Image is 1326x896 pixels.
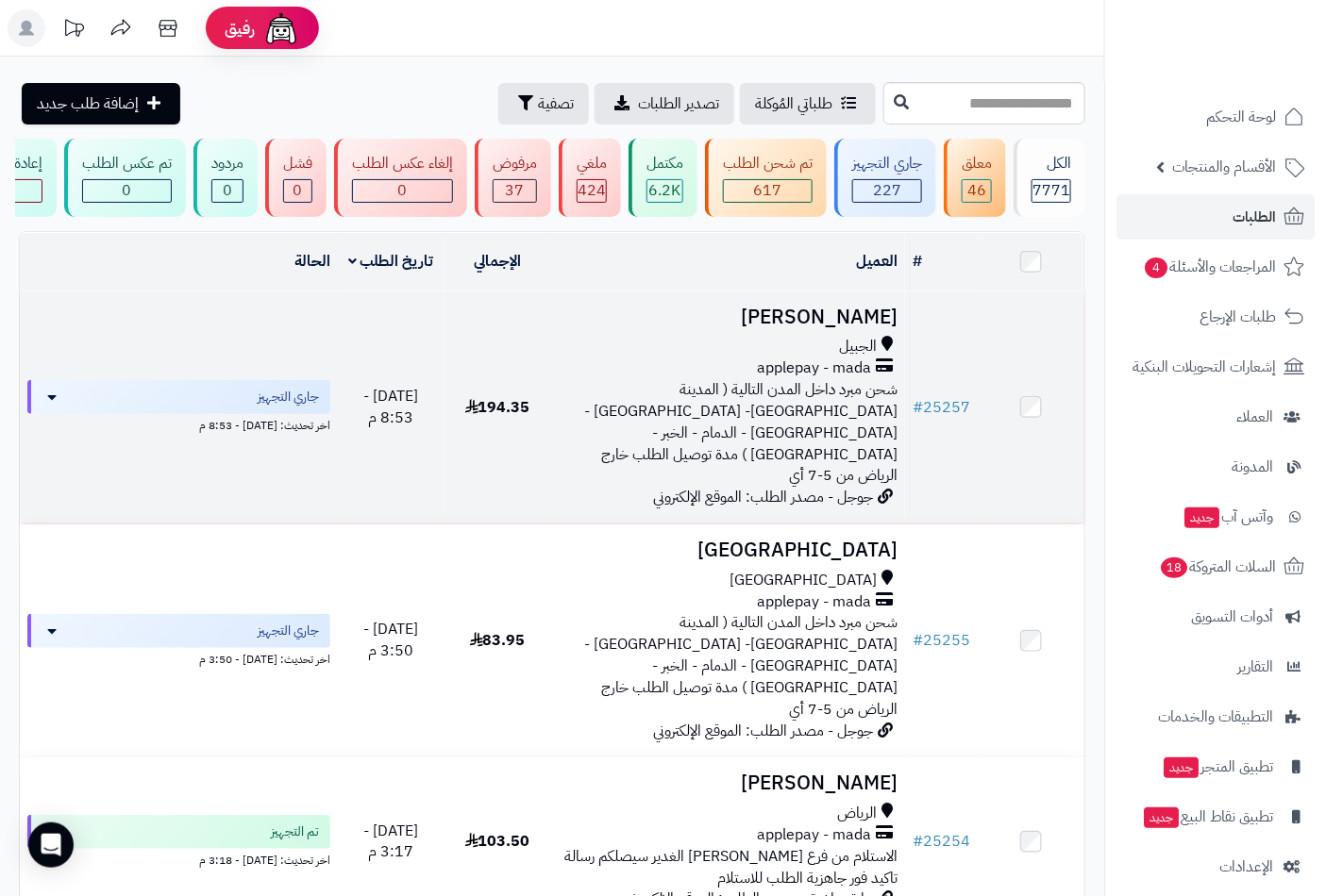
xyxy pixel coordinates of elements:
a: ملغي 424 [555,139,625,217]
span: 103.50 [465,830,530,853]
span: [DATE] - 8:53 م [363,385,418,429]
img: ai-face.png [262,9,300,47]
div: 424 [578,180,606,202]
span: 6.2K [649,179,681,202]
a: لوحة التحكم [1116,94,1315,140]
span: السلات المتروكة [1159,554,1276,580]
div: تم شحن الطلب [723,153,813,174]
a: تطبيق المتجرجديد [1116,744,1315,789]
span: 7771 [1032,179,1070,202]
a: العملاء [1116,394,1315,440]
div: مكتمل [646,153,683,174]
div: 0 [284,180,311,202]
span: 83.95 [470,629,526,652]
span: جاري التجهيز [258,622,319,640]
div: جاري التجهيز [852,153,922,174]
span: جوجل - مصدر الطلب: الموقع الإلكتروني [653,720,873,742]
div: 617 [724,180,812,202]
span: شحن مبرد داخل المدن التالية ( المدينة [GEOGRAPHIC_DATA]- [GEOGRAPHIC_DATA] - [GEOGRAPHIC_DATA] - ... [584,611,898,720]
span: العملاء [1236,404,1273,430]
button: تصفية [498,83,589,124]
span: جديد [1184,507,1219,528]
span: تصدير الطلبات [638,92,719,115]
a: طلبات الإرجاع [1116,294,1315,340]
a: الإجمالي [474,250,521,273]
span: 227 [873,179,901,202]
a: مرفوض 37 [471,139,555,217]
span: 46 [967,179,986,202]
a: الكل7771 [1010,139,1089,217]
a: تصدير الطلبات [595,83,734,124]
div: اخر تحديث: [DATE] - 3:50 م [27,648,330,668]
span: رفيق [225,17,255,40]
a: التطبيقات والخدمات [1116,694,1315,739]
a: #25254 [913,830,970,853]
a: تاريخ الطلب [348,250,434,273]
div: مردود [211,153,243,174]
span: وآتس آب [1183,504,1273,530]
span: الرياض [837,803,877,824]
div: إلغاء عكس الطلب [352,153,453,174]
span: 0 [294,179,303,202]
span: تطبيق المتجر [1162,754,1273,780]
a: جاري التجهيز 227 [831,139,940,217]
a: تم عكس الطلب 0 [60,139,190,217]
a: أدوات التسويق [1116,594,1315,639]
a: الحالة [294,250,330,273]
a: # [913,250,922,273]
div: 0 [353,180,452,202]
span: أدوات التسويق [1191,604,1273,630]
span: الجبيل [839,336,877,357]
span: إضافة طلب جديد [37,92,139,115]
a: #25257 [913,396,970,419]
a: السلات المتروكة18 [1116,544,1315,589]
span: [DATE] - 3:17 م [363,820,418,864]
h3: [PERSON_NAME] [559,307,898,328]
a: المراجعات والأسئلة4 [1116,244,1315,290]
span: الاستلام من فرع [PERSON_NAME] الغدير سيصلكم رسالة تاكيد فور جاهزية الطلب للاستلام [564,845,898,889]
a: إلغاء عكس الطلب 0 [330,139,471,217]
span: applepay - mada [757,357,871,379]
span: 424 [578,179,606,202]
a: طلباتي المُوكلة [740,83,876,124]
span: لوحة التحكم [1206,104,1276,130]
a: الإعدادات [1116,844,1315,889]
div: اخر تحديث: [DATE] - 8:53 م [27,414,330,434]
span: 194.35 [465,396,530,419]
span: الأقسام والمنتجات [1172,154,1276,180]
span: طلبات الإرجاع [1200,304,1276,330]
span: المدونة [1232,454,1273,480]
span: جديد [1144,807,1179,828]
a: تم شحن الطلب 617 [701,139,831,217]
div: مرفوض [493,153,537,174]
span: 0 [223,179,232,202]
a: التقارير [1116,644,1315,689]
span: طلباتي المُوكلة [755,92,832,115]
span: جاري التجهيز [258,388,319,407]
span: 0 [398,179,408,202]
a: تحديثات المنصة [50,9,97,52]
h3: [PERSON_NAME] [559,772,898,794]
a: المدونة [1116,444,1315,489]
div: 37 [494,180,536,202]
span: جديد [1164,757,1199,778]
div: الكل [1032,153,1071,174]
span: التطبيقات والخدمات [1158,704,1273,730]
span: applepay - mada [757,591,871,613]
span: # [913,830,923,853]
div: 6235 [647,180,682,202]
span: الإعدادات [1219,854,1273,880]
div: تم عكس الطلب [82,153,172,174]
span: المراجعات والأسئلة [1143,254,1276,280]
div: 0 [83,180,171,202]
span: 617 [754,179,782,202]
div: اخر تحديث: [DATE] - 3:18 م [27,849,330,869]
span: تصفية [538,92,574,115]
span: جوجل - مصدر الطلب: الموقع الإلكتروني [653,486,873,508]
span: تم التجهيز [271,822,319,841]
span: الطلبات [1233,204,1276,230]
a: #25255 [913,629,970,652]
span: 0 [123,179,132,202]
span: applepay - mada [757,824,871,846]
span: 37 [506,179,525,202]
